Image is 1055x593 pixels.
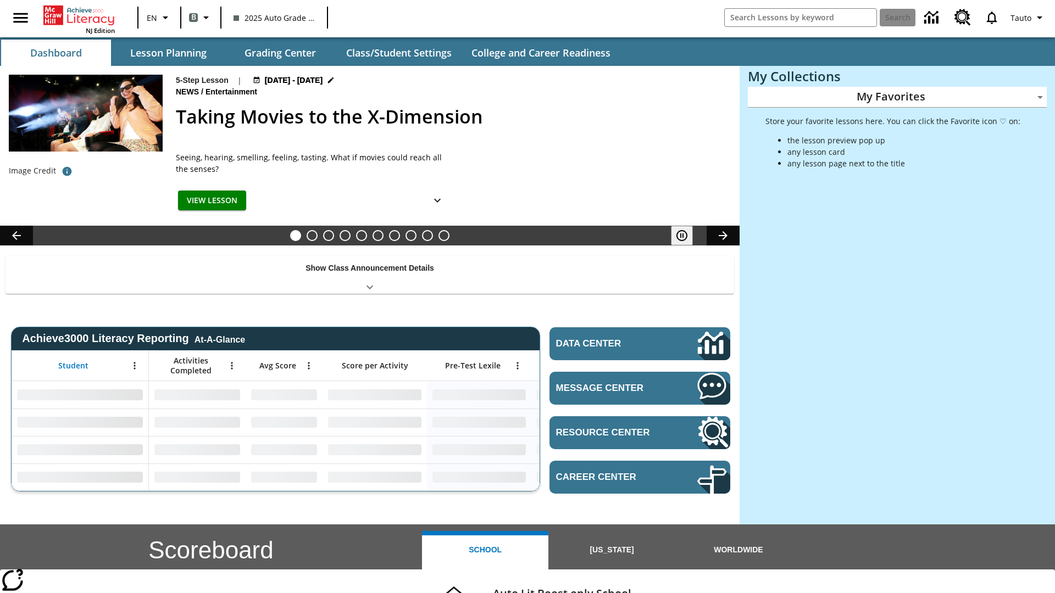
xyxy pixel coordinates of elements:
[389,230,400,241] button: Slide 7 Career Lesson
[126,357,143,374] button: Open Menu
[246,409,323,436] div: No Data,
[149,381,246,409] div: No Data,
[113,40,223,66] button: Lesson Planning
[290,230,301,241] button: Slide 1 Taking Movies to the X-Dimension
[509,357,526,374] button: Open Menu
[4,2,37,34] button: Open side menu
[531,409,636,436] div: No Data,
[675,531,802,569] button: Worldwide
[948,3,978,32] a: Resource Center, Will open in new tab
[246,381,323,409] div: No Data,
[707,226,740,245] button: Lesson carousel, Next
[178,191,246,211] button: View Lesson
[176,103,726,131] h2: Taking Movies to the X-Dimension
[237,75,242,86] span: |
[86,26,115,35] span: NJ Edition
[978,3,1006,32] a: Notifications
[5,256,734,294] div: Show Class Announcement Details
[142,8,177,27] button: Language: EN, Select a language
[224,357,240,374] button: Open Menu
[549,416,730,449] a: Resource Center, Will open in new tab
[556,427,664,438] span: Resource Center
[445,361,501,371] span: Pre-Test Lexile
[149,463,246,491] div: No Data,
[246,436,323,463] div: No Data,
[201,87,203,96] span: /
[549,372,730,405] a: Message Center
[154,356,227,376] span: Activities Completed
[725,9,876,26] input: search field
[147,12,157,24] span: EN
[373,230,384,241] button: Slide 6 Pre-release lesson
[265,75,323,86] span: [DATE] - [DATE]
[9,75,163,152] img: Panel in front of the seats sprays water mist to the happy audience at a 4DX-equipped theater.
[438,230,449,241] button: Slide 10 Sleepless in the Animal Kingdom
[556,472,664,483] span: Career Center
[340,230,351,241] button: Slide 4 South Korean Grandma Is a Star
[185,8,217,27] button: Boost Class color is gray green. Change class color
[301,357,317,374] button: Open Menu
[549,461,730,494] a: Career Center
[251,75,337,86] button: Aug 18 - Aug 24 Choose Dates
[176,75,229,86] p: 5-Step Lesson
[531,436,636,463] div: No Data,
[176,152,451,175] div: Seeing, hearing, smelling, feeling, tasting. What if movies could reach all the senses?
[259,361,296,371] span: Avg Score
[307,230,318,241] button: Slide 2 Do You Want Fries With That?
[195,333,245,345] div: At-A-Glance
[22,332,245,345] span: Achieve3000 Literacy Reporting
[323,230,334,241] button: Slide 3 Cars of the Future?
[748,87,1047,108] div: My Favorites
[191,10,196,24] span: B
[176,86,201,98] span: News
[225,40,335,66] button: Grading Center
[337,40,460,66] button: Class/Student Settings
[918,3,948,33] a: Data Center
[671,226,704,245] div: Pause
[406,230,417,241] button: Slide 8 The Cost of Tweeting
[548,531,675,569] button: [US_STATE]
[671,226,693,245] button: Pause
[206,86,259,98] span: Entertainment
[234,12,315,24] span: 2025 Auto Grade 1 B
[463,40,619,66] button: College and Career Readiness
[531,463,636,491] div: No Data,
[787,135,1020,146] li: the lesson preview pop up
[426,191,448,211] button: Show Details
[43,3,115,35] div: Home
[9,165,56,176] p: Image Credit
[556,338,660,349] span: Data Center
[43,4,115,26] a: Home
[556,383,664,394] span: Message Center
[246,463,323,491] div: No Data,
[549,327,730,360] a: Data Center
[422,230,433,241] button: Slide 9 Remembering Justice O'Connor
[356,230,367,241] button: Slide 5 Working Too Hard
[149,436,246,463] div: No Data,
[422,531,548,569] button: School
[787,146,1020,158] li: any lesson card
[306,262,434,274] p: Show Class Announcement Details
[149,409,246,436] div: No Data,
[748,69,1047,84] h3: My Collections
[1,40,111,66] button: Dashboard
[1010,12,1031,24] span: Tauto
[531,381,636,409] div: No Data,
[342,361,408,371] span: Score per Activity
[58,361,88,371] span: Student
[56,161,78,181] button: Photo credit: Photo by The Asahi Shimbun via Getty Images
[1006,8,1051,27] button: Profile/Settings
[787,158,1020,169] li: any lesson page next to the title
[765,115,1020,127] p: Store your favorite lessons here. You can click the Favorite icon ♡ on:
